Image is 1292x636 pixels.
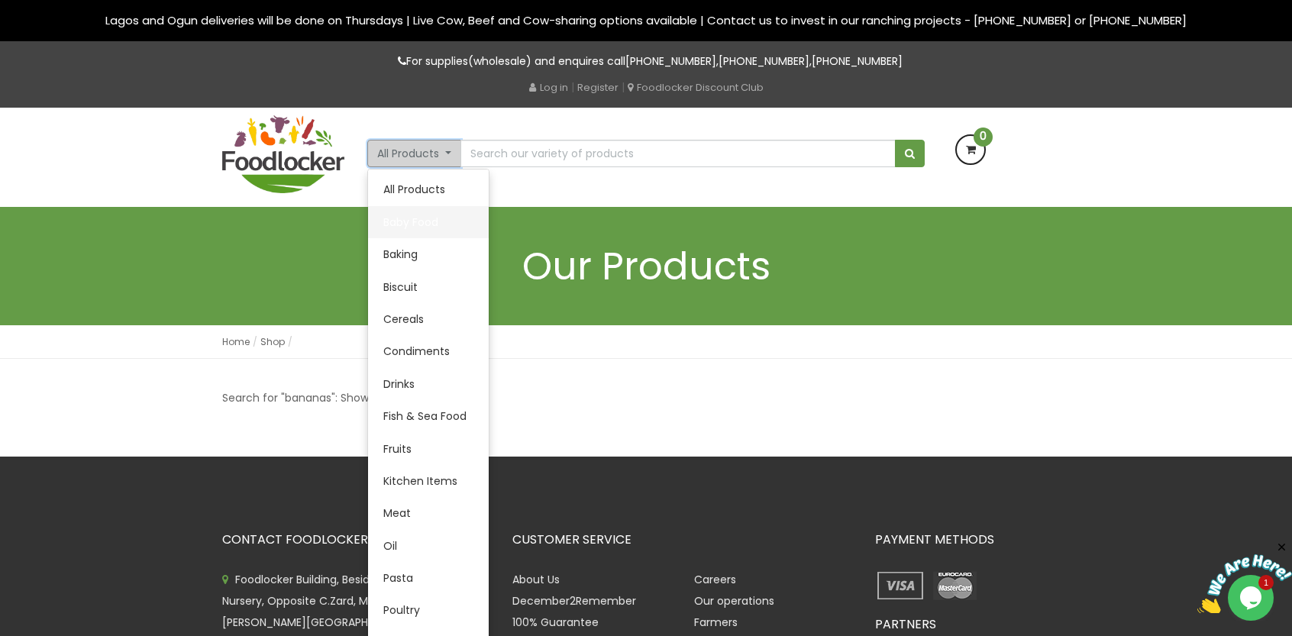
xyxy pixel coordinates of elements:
a: Drinks [368,368,489,400]
p: For supplies(wholesale) and enquires call , , [222,53,1070,70]
span: 0 [974,128,993,147]
a: [PHONE_NUMBER] [625,53,716,69]
iframe: chat widget [1197,541,1292,613]
a: 100% Guarantee [512,615,599,630]
h3: PAYMENT METHODS [875,533,1070,547]
span: Lagos and Ogun deliveries will be done on Thursdays | Live Cow, Beef and Cow-sharing options avai... [105,12,1187,28]
a: Kitchen Items [368,465,489,497]
a: Register [577,80,619,95]
a: Biscuit [368,271,489,303]
img: payment [929,569,980,602]
h3: CONTACT FOODLOCKER [222,533,489,547]
img: FoodLocker [222,115,344,193]
a: About Us [512,572,560,587]
a: Log in [529,80,568,95]
img: payment [875,569,926,602]
a: Meat [368,497,489,529]
a: Baby Food [368,206,489,238]
p: Search for "bananas": Showing 0–0 of 0 results [222,389,471,407]
span: | [622,79,625,95]
a: Condiments [368,335,489,367]
a: Fruits [368,433,489,465]
a: December2Remember [512,593,636,609]
input: Search our variety of products [460,140,896,167]
h3: PARTNERS [875,618,1070,631]
a: Pasta [368,562,489,594]
a: All Products [368,173,489,205]
a: Farmers [694,615,738,630]
span: | [571,79,574,95]
a: Oil [368,530,489,562]
a: Careers [694,572,736,587]
a: Home [222,335,250,348]
a: [PHONE_NUMBER] [812,53,903,69]
h3: CUSTOMER SERVICE [512,533,852,547]
a: [PHONE_NUMBER] [719,53,809,69]
a: Our operations [694,593,774,609]
a: Foodlocker Discount Club [628,80,764,95]
a: Baking [368,238,489,270]
button: All Products [367,140,461,167]
a: Fish & Sea Food [368,400,489,432]
a: Poultry [368,594,489,626]
h1: Our Products [222,245,1070,287]
a: Cereals [368,303,489,335]
a: Shop [260,335,285,348]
